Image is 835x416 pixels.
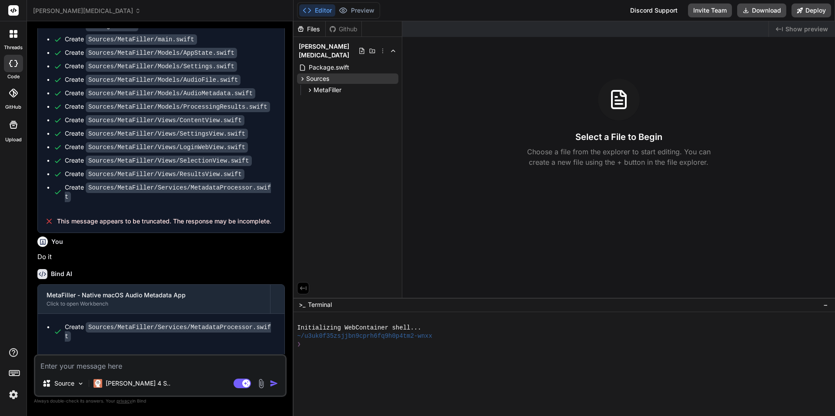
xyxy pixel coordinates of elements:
span: MetaFiller [314,86,341,94]
code: Sources/MetaFiller/Views/LoginWebView.swift [86,142,248,153]
button: Deploy [792,3,831,17]
div: Create [65,170,244,179]
code: Sources/MetaFiller/Models/AppState.swift [86,48,237,58]
code: Sources/MetaFiller/Models/Settings.swift [86,61,237,72]
div: Create [65,62,237,71]
span: Initializing WebContainer shell... [297,324,421,332]
div: MetaFiller - Native macOS Audio Metadata App [47,291,261,300]
label: GitHub [5,103,21,111]
div: Create [65,156,252,165]
div: Create [65,21,138,30]
div: Files [294,25,325,33]
div: Create [65,129,248,138]
div: Create [65,183,276,201]
p: Do it [37,252,285,262]
img: Pick Models [77,380,84,387]
code: Sources/MetaFiller/Models/AudioMetadata.swift [86,88,255,99]
code: Sources/MetaFiller/main.swift [86,34,197,45]
span: privacy [117,398,132,403]
img: Claude 4 Sonnet [94,379,102,388]
button: − [822,298,830,312]
button: MetaFiller - Native macOS Audio Metadata AppClick to open Workbench [38,285,270,313]
code: Sources/MetaFiller/Models/ProcessingResults.swift [86,102,270,112]
h3: Select a File to Begin [575,131,662,143]
div: Create [65,48,237,57]
code: Sources/MetaFiller/Views/SettingsView.swift [86,129,248,139]
div: Create [65,323,276,341]
button: Invite Team [688,3,732,17]
p: Always double-check its answers. Your in Bind [34,397,287,405]
div: Create [65,35,197,44]
button: Preview [335,4,378,17]
code: Sources/MetaFiller/Views/ResultsView.swift [86,169,244,180]
code: Sources/MetaFiller/Services/MetadataProcessor.swift [65,322,271,342]
div: Click to open Workbench [47,300,261,307]
code: Sources/MetaFiller/Views/ContentView.swift [86,115,244,126]
code: Sources/MetaFiller/Views/SelectionView.swift [86,156,252,166]
button: Editor [299,4,335,17]
span: [PERSON_NAME][MEDICAL_DATA] [299,42,358,60]
button: Download [737,3,786,17]
div: Create [65,143,248,152]
span: This message appears to be truncated. The response may be incomplete. [57,217,271,226]
code: Sources/MetaFiller/Services/MetadataProcessor.swift [65,183,271,202]
label: code [7,73,20,80]
div: Create [65,102,270,111]
code: Sources/MetaFiller/Models/AudioFile.swift [86,75,240,85]
h6: You [51,237,63,246]
span: Package.swift [308,62,350,73]
span: [PERSON_NAME][MEDICAL_DATA] [33,7,141,15]
span: Show preview [785,25,828,33]
span: Terminal [308,300,332,309]
p: [PERSON_NAME] 4 S.. [106,379,170,388]
span: >_ [299,300,305,309]
img: attachment [256,379,266,389]
span: − [823,300,828,309]
h6: Bind AI [51,270,72,278]
p: Choose a file from the explorer to start editing. You can create a new file using the + button in... [521,146,716,167]
img: settings [6,387,21,402]
label: threads [4,44,23,51]
div: Discord Support [625,3,683,17]
span: Sources [306,74,329,83]
span: ~/u3uk0f35zsjjbn9cprh6fq9h0p4tm2-wnxx [297,332,432,340]
label: Upload [5,136,22,143]
div: Create [65,75,240,84]
div: Create [65,116,244,125]
div: Github [326,25,361,33]
img: icon [270,379,278,388]
p: Source [54,379,74,388]
span: ❯ [297,340,301,349]
div: Create [65,89,255,98]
